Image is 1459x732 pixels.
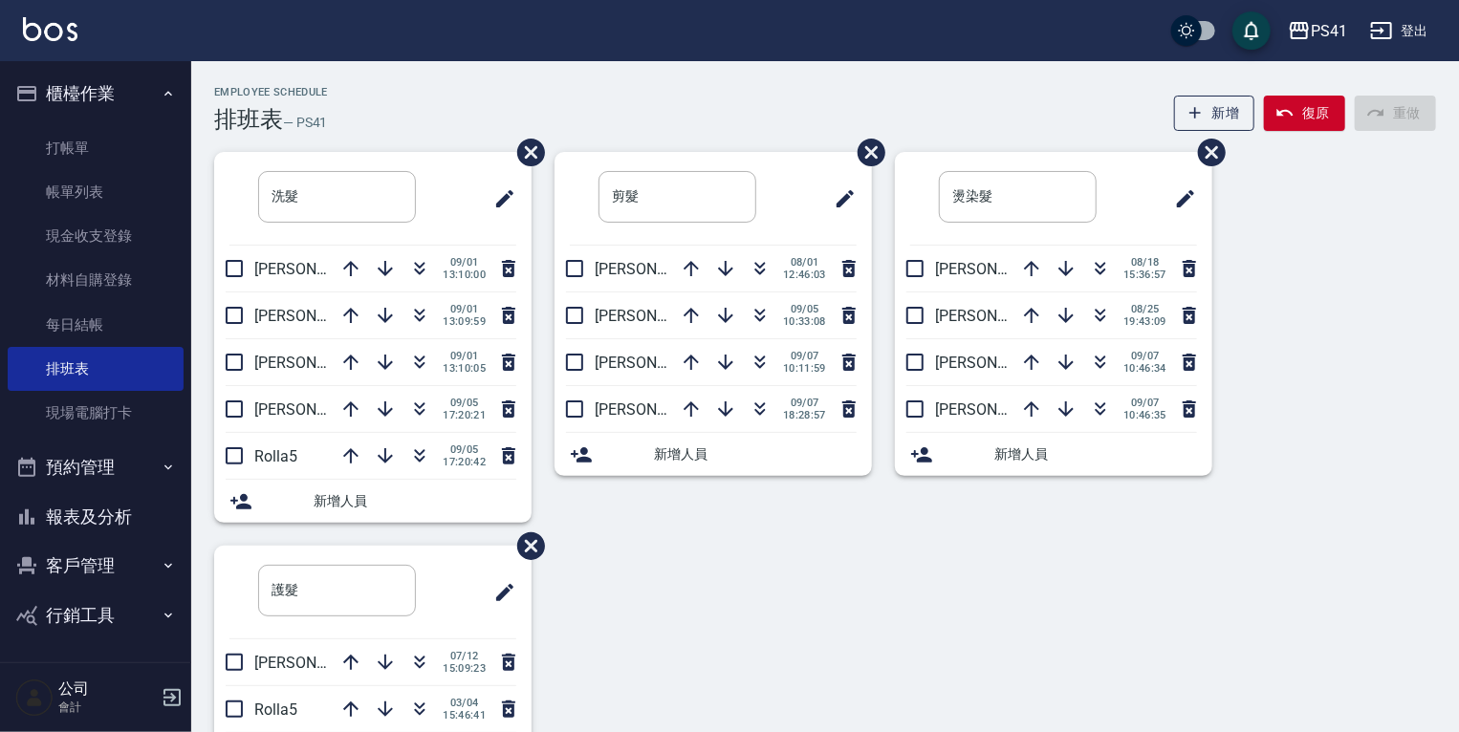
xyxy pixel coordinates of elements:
[58,699,156,716] p: 會計
[8,492,184,542] button: 報表及分析
[783,350,826,362] span: 09/07
[443,397,486,409] span: 09/05
[8,214,184,258] a: 現金收支登錄
[783,269,826,281] span: 12:46:03
[23,17,77,41] img: Logo
[822,176,857,222] span: 修改班表的標題
[254,654,378,672] span: [PERSON_NAME]9
[783,409,826,421] span: 18:28:57
[783,362,826,375] span: 10:11:59
[843,124,888,181] span: 刪除班表
[599,171,756,223] input: 排版標題
[283,113,328,133] h6: — PS41
[1163,176,1197,222] span: 修改班表的標題
[254,700,297,719] span: Rolla5
[595,260,718,278] span: [PERSON_NAME]2
[503,518,548,574] span: 刪除班表
[1123,409,1166,421] span: 10:46:35
[8,541,184,591] button: 客戶管理
[254,260,378,278] span: [PERSON_NAME]2
[1264,96,1345,131] button: 復原
[443,697,486,709] span: 03/04
[1123,303,1166,315] span: 08/25
[58,679,156,699] h5: 公司
[783,303,826,315] span: 09/05
[443,256,486,269] span: 09/01
[8,258,184,302] a: 材料自購登錄
[8,69,184,118] button: 櫃檯作業
[15,678,54,717] img: Person
[1123,315,1166,328] span: 19:43:09
[254,307,386,325] span: [PERSON_NAME]15
[254,447,297,465] span: Rolla5
[482,570,516,615] span: 修改班表的標題
[8,391,184,435] a: 現場電腦打卡
[1123,350,1166,362] span: 09/07
[1123,256,1166,269] span: 08/18
[8,303,184,347] a: 每日結帳
[443,662,486,675] span: 15:09:23
[783,256,826,269] span: 08/01
[254,354,378,372] span: [PERSON_NAME]9
[443,709,486,721] span: 15:46:41
[1123,362,1166,375] span: 10:46:34
[258,171,416,223] input: 排版標題
[443,443,486,456] span: 09/05
[595,354,718,372] span: [PERSON_NAME]1
[1311,19,1347,43] div: PS41
[214,86,328,98] h2: Employee Schedule
[1174,96,1255,131] button: 新增
[783,397,826,409] span: 09/07
[654,444,857,464] span: 新增人員
[443,269,486,281] span: 13:10:00
[443,315,486,328] span: 13:09:59
[482,176,516,222] span: 修改班表的標題
[8,170,184,214] a: 帳單列表
[8,591,184,640] button: 行銷工具
[935,354,1058,372] span: [PERSON_NAME]2
[935,400,1067,419] span: [PERSON_NAME]15
[1123,397,1166,409] span: 09/07
[595,307,727,325] span: [PERSON_NAME]15
[783,315,826,328] span: 10:33:08
[555,433,872,476] div: 新增人員
[1123,269,1166,281] span: 15:36:57
[8,126,184,170] a: 打帳單
[994,444,1197,464] span: 新增人員
[443,650,486,662] span: 07/12
[314,491,516,511] span: 新增人員
[939,171,1097,223] input: 排版標題
[214,106,283,133] h3: 排班表
[443,303,486,315] span: 09/01
[1362,13,1436,49] button: 登出
[595,400,718,419] span: [PERSON_NAME]9
[935,307,1058,325] span: [PERSON_NAME]1
[935,260,1058,278] span: [PERSON_NAME]9
[214,480,532,523] div: 新增人員
[258,565,416,616] input: 排版標題
[503,124,548,181] span: 刪除班表
[443,456,486,468] span: 17:20:42
[1184,124,1229,181] span: 刪除班表
[1232,11,1271,50] button: save
[443,350,486,362] span: 09/01
[8,347,184,391] a: 排班表
[443,409,486,421] span: 17:20:21
[254,400,378,419] span: [PERSON_NAME]1
[443,362,486,375] span: 13:10:05
[8,442,184,492] button: 預約管理
[1280,11,1355,51] button: PS41
[895,433,1212,476] div: 新增人員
